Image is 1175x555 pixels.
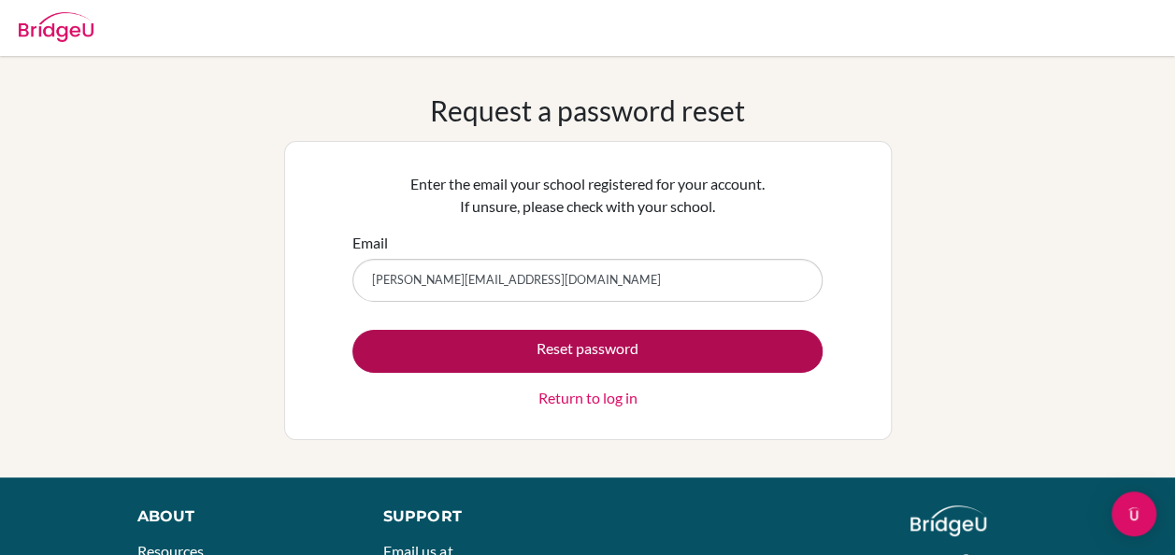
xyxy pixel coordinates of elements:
img: Bridge-U [19,12,93,42]
div: Support [383,505,569,528]
label: Email [352,232,388,254]
h1: Request a password reset [430,93,745,127]
img: logo_white@2x-f4f0deed5e89b7ecb1c2cc34c3e3d731f90f0f143d5ea2071677605dd97b5244.png [910,505,986,536]
div: Open Intercom Messenger [1111,491,1156,536]
div: About [137,505,341,528]
p: Enter the email your school registered for your account. If unsure, please check with your school. [352,173,823,218]
button: Reset password [352,330,823,373]
a: Return to log in [538,387,638,409]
